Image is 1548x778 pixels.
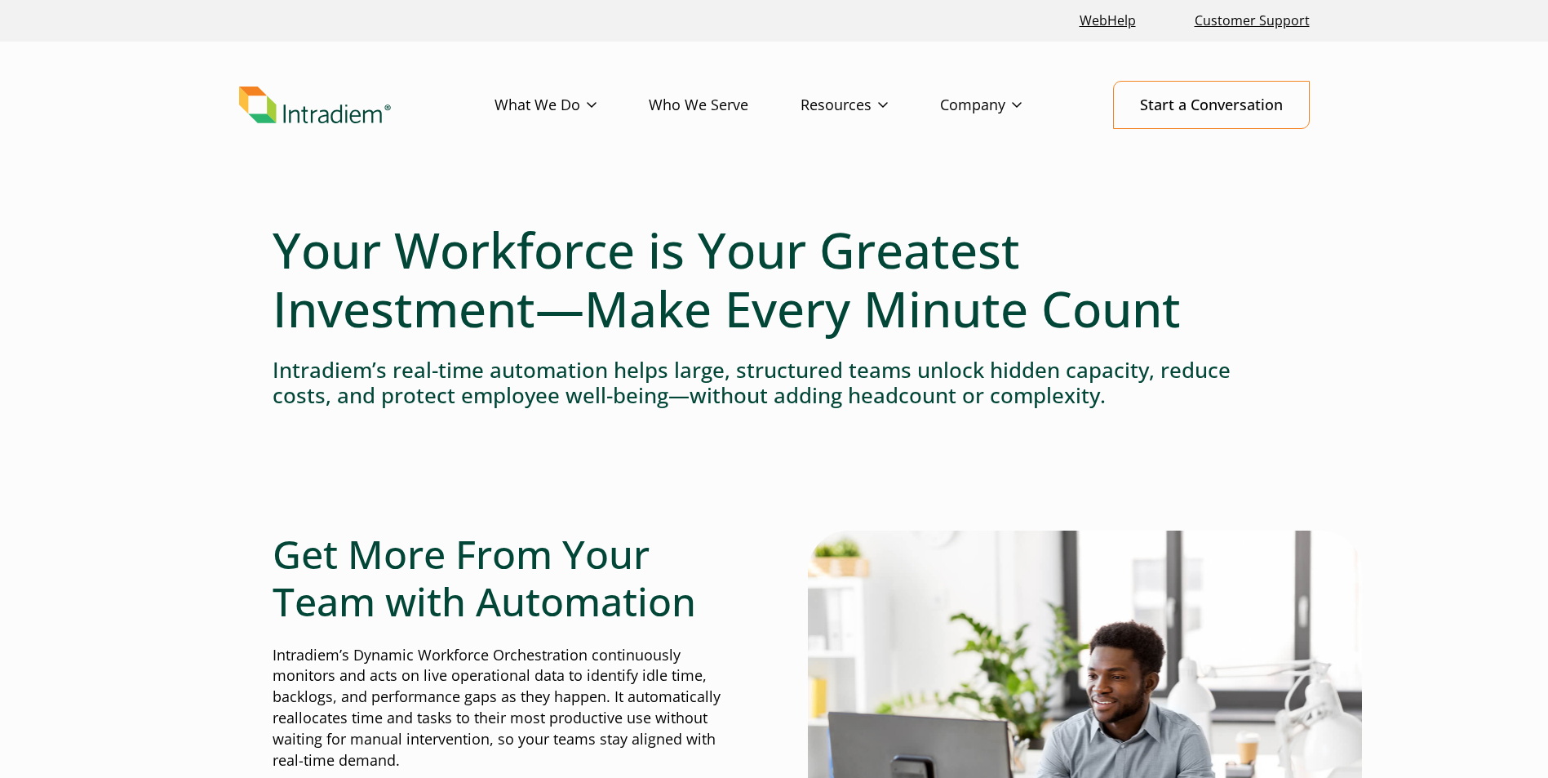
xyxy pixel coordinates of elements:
a: Company [940,82,1074,129]
a: Start a Conversation [1113,81,1310,129]
p: Intradiem’s Dynamic Workforce Orchestration continuously monitors and acts on live operational da... [273,645,741,771]
a: What We Do [495,82,649,129]
a: Link to homepage of Intradiem [239,87,495,124]
a: Who We Serve [649,82,801,129]
a: Link opens in a new window [1073,3,1142,38]
h4: Intradiem’s real-time automation helps large, structured teams unlock hidden capacity, reduce cos... [273,358,1276,408]
img: Intradiem [239,87,391,124]
h2: Get More From Your Team with Automation [273,531,741,625]
h1: Your Workforce is Your Greatest Investment—Make Every Minute Count [273,220,1276,338]
a: Resources [801,82,940,129]
a: Customer Support [1188,3,1316,38]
